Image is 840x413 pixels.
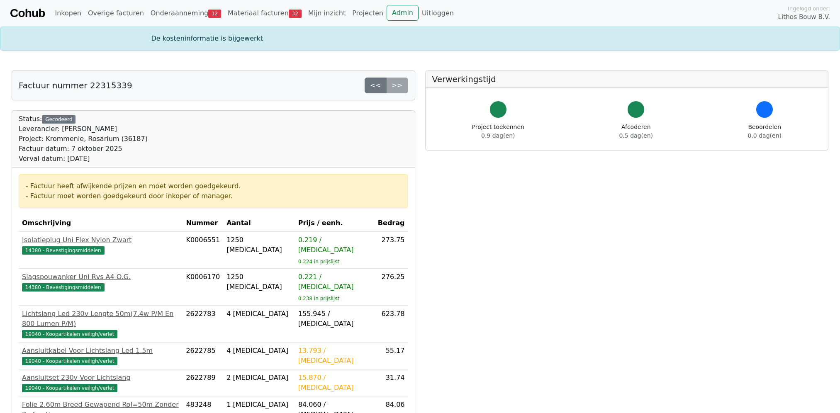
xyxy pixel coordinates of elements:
div: Aansluitset 230v Voor Lichtslang [22,373,179,383]
div: Leverancier: [PERSON_NAME] [19,124,148,134]
th: Aantal [223,215,295,232]
td: K0006170 [183,269,223,306]
div: 155.945 / [MEDICAL_DATA] [298,309,371,329]
a: Admin [387,5,419,21]
a: Uitloggen [419,5,457,22]
span: Lithos Bouw B.V. [778,12,830,22]
div: Status: [19,114,148,164]
a: Mijn inzicht [305,5,349,22]
a: Inkopen [51,5,84,22]
td: 623.78 [374,306,408,343]
a: << [365,78,387,93]
span: 19040 - Koopartikelen veiligh/verlet [22,330,117,338]
a: Materiaal facturen32 [224,5,305,22]
span: 14380 - Bevestigingsmiddelen [22,283,105,292]
td: 2622785 [183,343,223,369]
div: 1 [MEDICAL_DATA] [226,400,292,410]
div: Gecodeerd [42,115,75,124]
td: 273.75 [374,232,408,269]
div: 0.221 / [MEDICAL_DATA] [298,272,371,292]
div: - Factuur moet worden goedgekeurd door inkoper of manager. [26,191,401,201]
h5: Factuur nummer 22315339 [19,80,132,90]
span: 12 [208,10,221,18]
td: 2622783 [183,306,223,343]
span: 0.5 dag(en) [619,132,653,139]
div: 0.219 / [MEDICAL_DATA] [298,235,371,255]
div: Verval datum: [DATE] [19,154,148,164]
a: Projecten [349,5,387,22]
div: 1250 [MEDICAL_DATA] [226,235,292,255]
div: 4 [MEDICAL_DATA] [226,309,292,319]
td: K0006551 [183,232,223,269]
div: Beoordelen [748,123,782,140]
a: Aansluitkabel Voor Lichtslang Led 1.5m19040 - Koopartikelen veiligh/verlet [22,346,179,366]
a: Aansluitset 230v Voor Lichtslang19040 - Koopartikelen veiligh/verlet [22,373,179,393]
th: Bedrag [374,215,408,232]
a: Lichtslang Led 230v Lengte 50m(7.4w P/M En 800 Lumen P/M)19040 - Koopartikelen veiligh/verlet [22,309,179,339]
div: 13.793 / [MEDICAL_DATA] [298,346,371,366]
div: 15.870 / [MEDICAL_DATA] [298,373,371,393]
a: Cohub [10,3,45,23]
div: 2 [MEDICAL_DATA] [226,373,292,383]
div: Factuur datum: 7 oktober 2025 [19,144,148,154]
sub: 0.238 in prijslijst [298,296,339,301]
a: Overige facturen [85,5,147,22]
span: 19040 - Koopartikelen veiligh/verlet [22,357,117,365]
div: Project toekennen [472,123,524,140]
div: 1250 [MEDICAL_DATA] [226,272,292,292]
div: Aansluitkabel Voor Lichtslang Led 1.5m [22,346,179,356]
a: Onderaanneming12 [147,5,224,22]
th: Prijs / eenh. [295,215,374,232]
div: De kosteninformatie is bijgewerkt [146,34,694,44]
div: Afcoderen [619,123,653,140]
div: - Factuur heeft afwijkende prijzen en moet worden goedgekeurd. [26,181,401,191]
td: 31.74 [374,369,408,396]
sub: 0.224 in prijslijst [298,259,339,265]
div: Lichtslang Led 230v Lengte 50m(7.4w P/M En 800 Lumen P/M) [22,309,179,329]
span: 0.0 dag(en) [748,132,782,139]
a: Slagspouwanker Uni Rvs A4 O.G.14380 - Bevestigingsmiddelen [22,272,179,292]
div: Isolatieplug Uni Flex Nylon Zwart [22,235,179,245]
td: 2622789 [183,369,223,396]
div: Slagspouwanker Uni Rvs A4 O.G. [22,272,179,282]
td: 276.25 [374,269,408,306]
span: Ingelogd onder: [788,5,830,12]
th: Omschrijving [19,215,183,232]
span: 0.9 dag(en) [481,132,515,139]
div: Project: Krommenie, Rosarium (36187) [19,134,148,144]
span: 19040 - Koopartikelen veiligh/verlet [22,384,117,392]
h5: Verwerkingstijd [432,74,822,84]
td: 55.17 [374,343,408,369]
span: 32 [289,10,302,18]
div: 4 [MEDICAL_DATA] [226,346,292,356]
th: Nummer [183,215,223,232]
span: 14380 - Bevestigingsmiddelen [22,246,105,255]
a: Isolatieplug Uni Flex Nylon Zwart14380 - Bevestigingsmiddelen [22,235,179,255]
